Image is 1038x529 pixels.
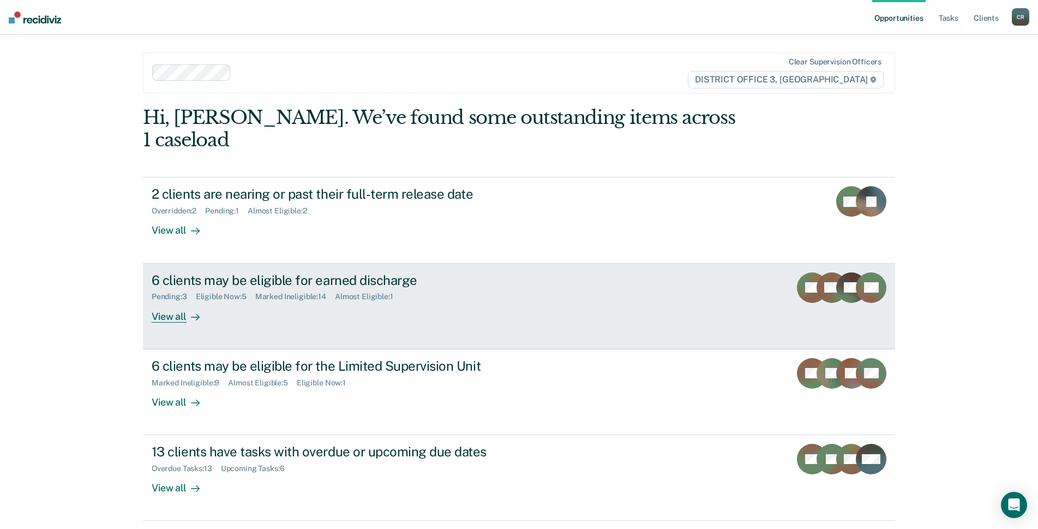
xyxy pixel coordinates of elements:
[335,292,402,301] div: Almost Eligible : 1
[152,301,213,323] div: View all
[221,464,293,473] div: Upcoming Tasks : 6
[143,106,745,151] div: Hi, [PERSON_NAME]. We’ve found some outstanding items across 1 caseload
[152,272,535,288] div: 6 clients may be eligible for earned discharge
[205,206,248,216] div: Pending : 1
[9,11,61,23] img: Recidiviz
[152,387,213,408] div: View all
[228,378,297,388] div: Almost Eligible : 5
[143,264,895,349] a: 6 clients may be eligible for earned dischargePending:3Eligible Now:5Marked Ineligible:14Almost E...
[152,378,228,388] div: Marked Ineligible : 9
[152,358,535,374] div: 6 clients may be eligible for the Limited Supervision Unit
[152,464,221,473] div: Overdue Tasks : 13
[789,57,881,67] div: Clear supervision officers
[143,349,895,435] a: 6 clients may be eligible for the Limited Supervision UnitMarked Ineligible:9Almost Eligible:5Eli...
[152,186,535,202] div: 2 clients are nearing or past their full-term release date
[248,206,316,216] div: Almost Eligible : 2
[143,177,895,263] a: 2 clients are nearing or past their full-term release dateOverridden:2Pending:1Almost Eligible:2V...
[1001,492,1027,518] div: Open Intercom Messenger
[152,216,213,237] div: View all
[143,435,895,521] a: 13 clients have tasks with overdue or upcoming due datesOverdue Tasks:13Upcoming Tasks:6View all
[152,206,205,216] div: Overridden : 2
[196,292,255,301] div: Eligible Now : 5
[688,71,884,88] span: DISTRICT OFFICE 3, [GEOGRAPHIC_DATA]
[1012,8,1029,26] div: C R
[152,473,213,495] div: View all
[1012,8,1029,26] button: CR
[297,378,355,388] div: Eligible Now : 1
[152,444,535,460] div: 13 clients have tasks with overdue or upcoming due dates
[255,292,335,301] div: Marked Ineligible : 14
[152,292,196,301] div: Pending : 3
